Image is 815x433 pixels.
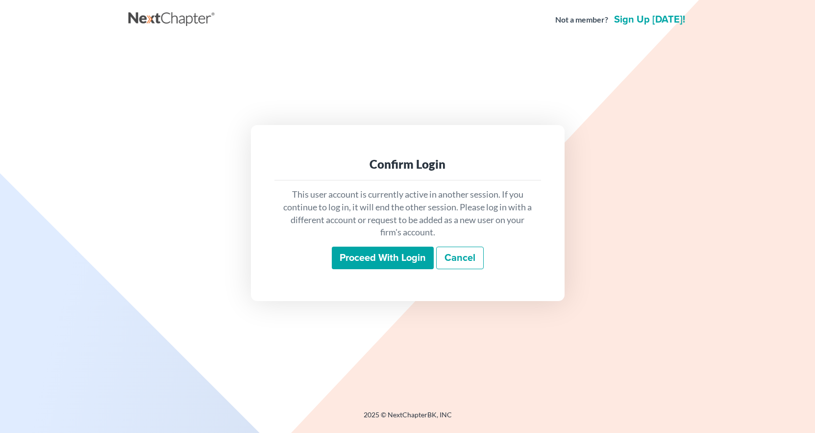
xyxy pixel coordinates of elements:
[436,247,484,269] a: Cancel
[128,410,687,428] div: 2025 © NextChapterBK, INC
[282,156,533,172] div: Confirm Login
[282,188,533,239] p: This user account is currently active in another session. If you continue to log in, it will end ...
[612,15,687,25] a: Sign up [DATE]!
[555,14,608,25] strong: Not a member?
[332,247,434,269] input: Proceed with login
